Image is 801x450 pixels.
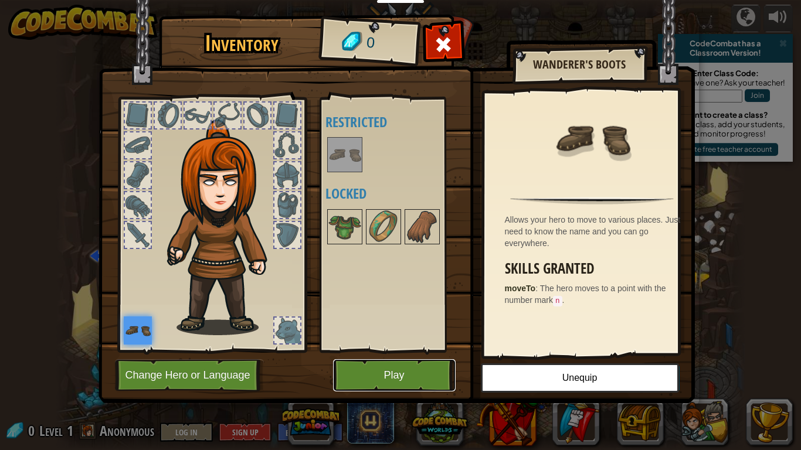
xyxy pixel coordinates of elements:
img: portrait.png [406,210,439,243]
button: Play [333,359,456,391]
img: portrait.png [328,210,361,243]
strong: moveTo [505,284,536,293]
h3: Skills Granted [505,261,685,277]
div: Allows your hero to move to various places. Just need to know the name and you can go everywhere. [505,214,685,249]
button: Change Hero or Language [115,359,264,391]
h4: Locked [325,186,473,201]
h2: Wanderer's Boots [524,58,634,71]
img: portrait.png [328,138,361,171]
img: portrait.png [367,210,400,243]
img: hr.png [510,197,673,204]
span: : [535,284,540,293]
code: n [553,296,562,306]
h1: Inventory [167,31,317,56]
span: 0 [365,32,375,54]
img: hair_f2.png [162,120,288,335]
button: Unequip [481,363,679,393]
img: portrait.png [124,316,152,345]
span: The hero moves to a point with the number mark . [505,284,666,305]
h4: Restricted [325,114,473,129]
img: portrait.png [554,101,630,177]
